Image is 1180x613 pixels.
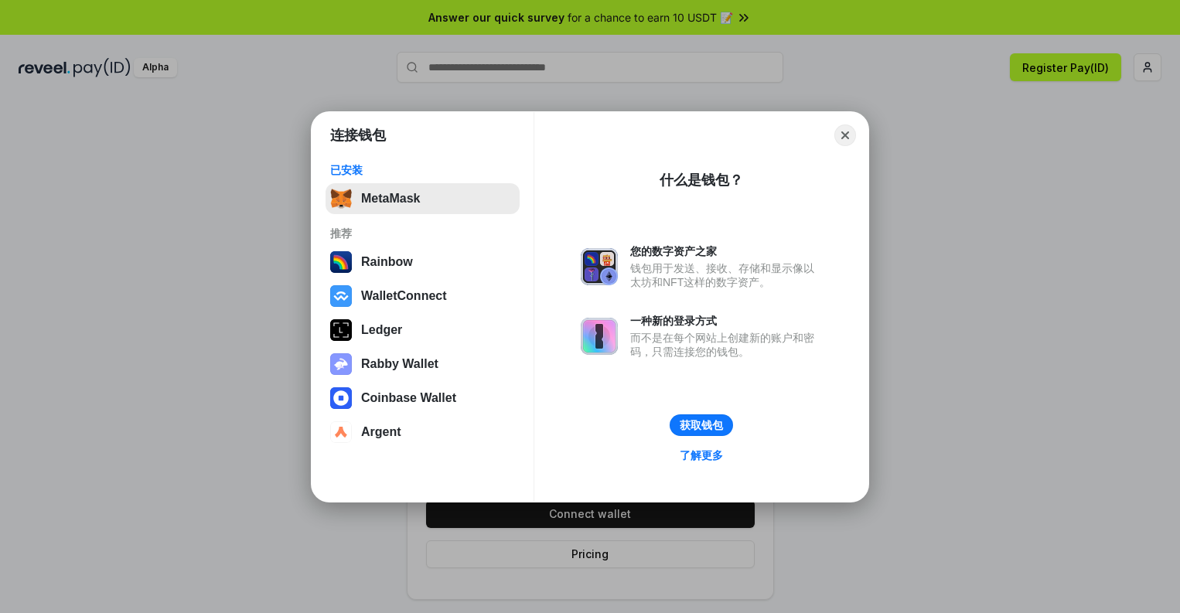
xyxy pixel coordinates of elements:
img: svg+xml,%3Csvg%20xmlns%3D%22http%3A%2F%2Fwww.w3.org%2F2000%2Fsvg%22%20fill%3D%22none%22%20viewBox... [581,248,618,285]
button: Argent [326,417,520,448]
div: Rabby Wallet [361,357,438,371]
img: svg+xml,%3Csvg%20xmlns%3D%22http%3A%2F%2Fwww.w3.org%2F2000%2Fsvg%22%20fill%3D%22none%22%20viewBox... [581,318,618,355]
div: 获取钱包 [680,418,723,432]
button: 获取钱包 [670,414,733,436]
button: Ledger [326,315,520,346]
div: 钱包用于发送、接收、存储和显示像以太坊和NFT这样的数字资产。 [630,261,822,289]
button: MetaMask [326,183,520,214]
div: Rainbow [361,255,413,269]
div: 什么是钱包？ [660,171,743,189]
div: 推荐 [330,226,515,240]
h1: 连接钱包 [330,126,386,145]
img: svg+xml,%3Csvg%20xmlns%3D%22http%3A%2F%2Fwww.w3.org%2F2000%2Fsvg%22%20fill%3D%22none%22%20viewBox... [330,353,352,375]
img: svg+xml,%3Csvg%20fill%3D%22none%22%20height%3D%2233%22%20viewBox%3D%220%200%2035%2033%22%20width%... [330,188,352,209]
img: svg+xml,%3Csvg%20xmlns%3D%22http%3A%2F%2Fwww.w3.org%2F2000%2Fsvg%22%20width%3D%2228%22%20height%3... [330,319,352,341]
div: 了解更多 [680,448,723,462]
div: Coinbase Wallet [361,391,456,405]
a: 了解更多 [670,445,732,465]
button: WalletConnect [326,281,520,312]
img: svg+xml,%3Csvg%20width%3D%22120%22%20height%3D%22120%22%20viewBox%3D%220%200%20120%20120%22%20fil... [330,251,352,273]
div: 而不是在每个网站上创建新的账户和密码，只需连接您的钱包。 [630,331,822,359]
img: svg+xml,%3Csvg%20width%3D%2228%22%20height%3D%2228%22%20viewBox%3D%220%200%2028%2028%22%20fill%3D... [330,285,352,307]
div: 一种新的登录方式 [630,314,822,328]
button: Coinbase Wallet [326,383,520,414]
button: Close [834,124,856,146]
button: Rabby Wallet [326,349,520,380]
button: Rainbow [326,247,520,278]
img: svg+xml,%3Csvg%20width%3D%2228%22%20height%3D%2228%22%20viewBox%3D%220%200%2028%2028%22%20fill%3D... [330,421,352,443]
img: svg+xml,%3Csvg%20width%3D%2228%22%20height%3D%2228%22%20viewBox%3D%220%200%2028%2028%22%20fill%3D... [330,387,352,409]
div: WalletConnect [361,289,447,303]
div: Argent [361,425,401,439]
div: 您的数字资产之家 [630,244,822,258]
div: MetaMask [361,192,420,206]
div: 已安装 [330,163,515,177]
div: Ledger [361,323,402,337]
